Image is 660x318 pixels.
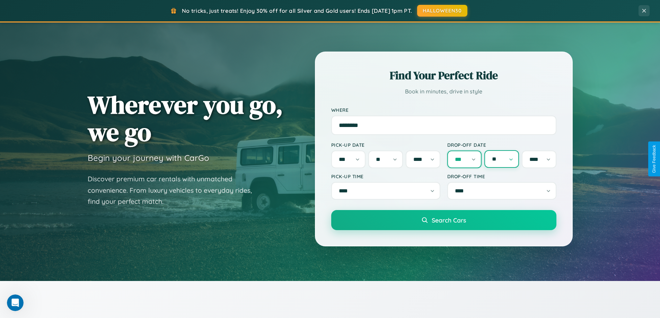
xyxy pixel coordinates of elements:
span: Search Cars [432,216,466,224]
label: Drop-off Time [447,173,556,179]
h2: Find Your Perfect Ride [331,68,556,83]
span: No tricks, just treats! Enjoy 30% off for all Silver and Gold users! Ends [DATE] 1pm PT. [182,7,412,14]
label: Pick-up Time [331,173,440,179]
button: HALLOWEEN30 [417,5,467,17]
iframe: Intercom live chat [7,294,24,311]
label: Where [331,107,556,113]
p: Discover premium car rentals with unmatched convenience. From luxury vehicles to everyday rides, ... [88,173,261,207]
label: Pick-up Date [331,142,440,148]
button: Search Cars [331,210,556,230]
h1: Wherever you go, we go [88,91,283,146]
p: Book in minutes, drive in style [331,87,556,97]
h3: Begin your journey with CarGo [88,153,209,163]
label: Drop-off Date [447,142,556,148]
div: Give Feedback [652,145,657,173]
